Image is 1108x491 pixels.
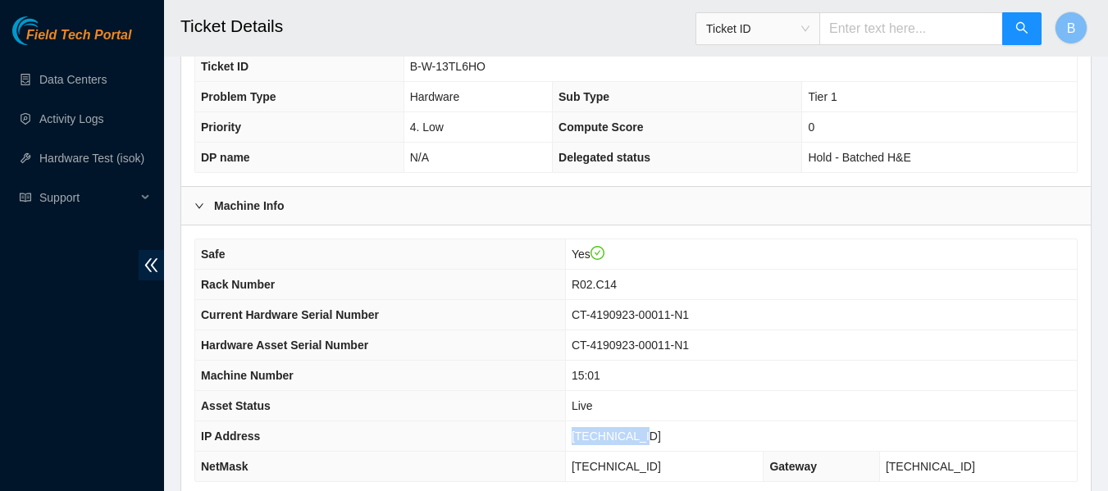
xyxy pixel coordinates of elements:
[201,151,250,164] span: DP name
[410,60,486,73] span: B-W-13TL6HO
[201,278,275,291] span: Rack Number
[201,460,249,473] span: NetMask
[1002,12,1042,45] button: search
[201,248,226,261] span: Safe
[139,250,164,280] span: double-left
[572,339,689,352] span: CT-4190923-00011-N1
[819,12,1003,45] input: Enter text here...
[572,308,689,321] span: CT-4190923-00011-N1
[201,339,368,352] span: Hardware Asset Serial Number
[12,30,131,51] a: Akamai TechnologiesField Tech Portal
[572,430,661,443] span: [TECHNICAL_ID]
[410,120,444,134] span: 4. Low
[808,90,837,103] span: Tier 1
[410,151,429,164] span: N/A
[590,246,605,261] span: check-circle
[201,369,294,382] span: Machine Number
[12,16,83,45] img: Akamai Technologies
[26,28,131,43] span: Field Tech Portal
[201,60,249,73] span: Ticket ID
[572,278,617,291] span: R02.C14
[39,152,144,165] a: Hardware Test (isok)
[559,120,643,134] span: Compute Score
[214,197,285,215] b: Machine Info
[706,16,809,41] span: Ticket ID
[39,181,136,214] span: Support
[201,430,260,443] span: IP Address
[572,369,600,382] span: 15:01
[808,151,910,164] span: Hold - Batched H&E
[886,460,975,473] span: [TECHNICAL_ID]
[201,90,276,103] span: Problem Type
[39,112,104,125] a: Activity Logs
[572,248,604,261] span: Yes
[1055,11,1087,44] button: B
[808,120,814,134] span: 0
[769,460,817,473] span: Gateway
[572,399,593,412] span: Live
[201,120,241,134] span: Priority
[39,73,107,86] a: Data Centers
[201,399,271,412] span: Asset Status
[559,90,609,103] span: Sub Type
[194,201,204,211] span: right
[181,187,1091,225] div: Machine Info
[410,90,460,103] span: Hardware
[1015,21,1028,37] span: search
[201,308,379,321] span: Current Hardware Serial Number
[559,151,650,164] span: Delegated status
[572,460,661,473] span: [TECHNICAL_ID]
[1067,18,1076,39] span: B
[20,192,31,203] span: read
